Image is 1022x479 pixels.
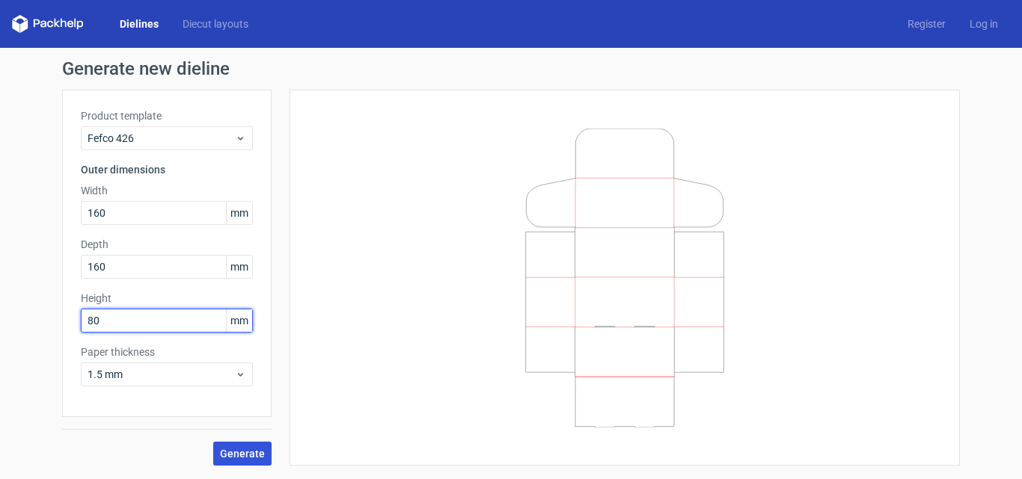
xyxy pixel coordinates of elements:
label: Width [81,183,253,198]
label: Height [81,291,253,306]
span: Generate [220,448,265,459]
h3: Outer dimensions [81,162,253,177]
a: Register [896,16,958,31]
span: mm [226,256,252,278]
a: Dielines [108,16,171,31]
label: Depth [81,237,253,252]
h1: Generate new dieline [62,60,960,78]
span: mm [226,309,252,332]
label: Paper thickness [81,344,253,359]
span: Fefco 426 [88,131,235,146]
label: Product template [81,108,253,123]
a: Log in [958,16,1010,31]
a: Diecut layouts [171,16,260,31]
span: 1.5 mm [88,367,235,382]
span: mm [226,202,252,224]
button: Generate [213,442,272,466]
